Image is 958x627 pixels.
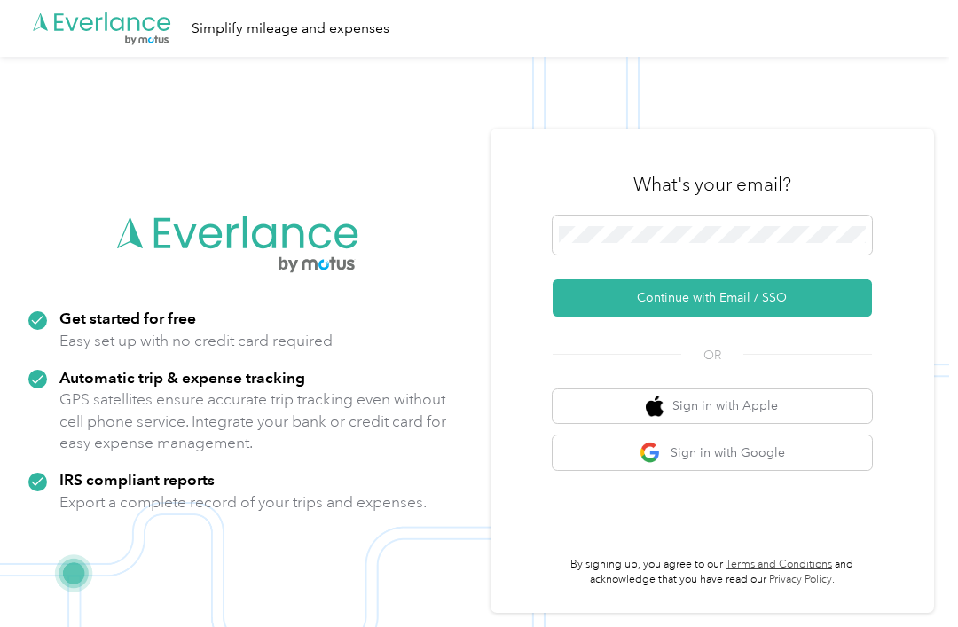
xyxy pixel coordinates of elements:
strong: IRS compliant reports [59,470,215,489]
p: GPS satellites ensure accurate trip tracking even without cell phone service. Integrate your bank... [59,388,447,454]
button: google logoSign in with Google [553,435,872,470]
button: apple logoSign in with Apple [553,389,872,424]
span: OR [681,346,743,364]
a: Terms and Conditions [726,558,832,571]
button: Continue with Email / SSO [553,279,872,317]
strong: Automatic trip & expense tracking [59,368,305,387]
p: By signing up, you agree to our and acknowledge that you have read our . [553,557,872,588]
strong: Get started for free [59,309,196,327]
img: google logo [640,442,662,464]
p: Easy set up with no credit card required [59,330,333,352]
p: Export a complete record of your trips and expenses. [59,491,427,513]
div: Simplify mileage and expenses [192,18,389,40]
a: Privacy Policy [769,573,832,586]
img: apple logo [646,396,664,418]
h3: What's your email? [633,172,791,197]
